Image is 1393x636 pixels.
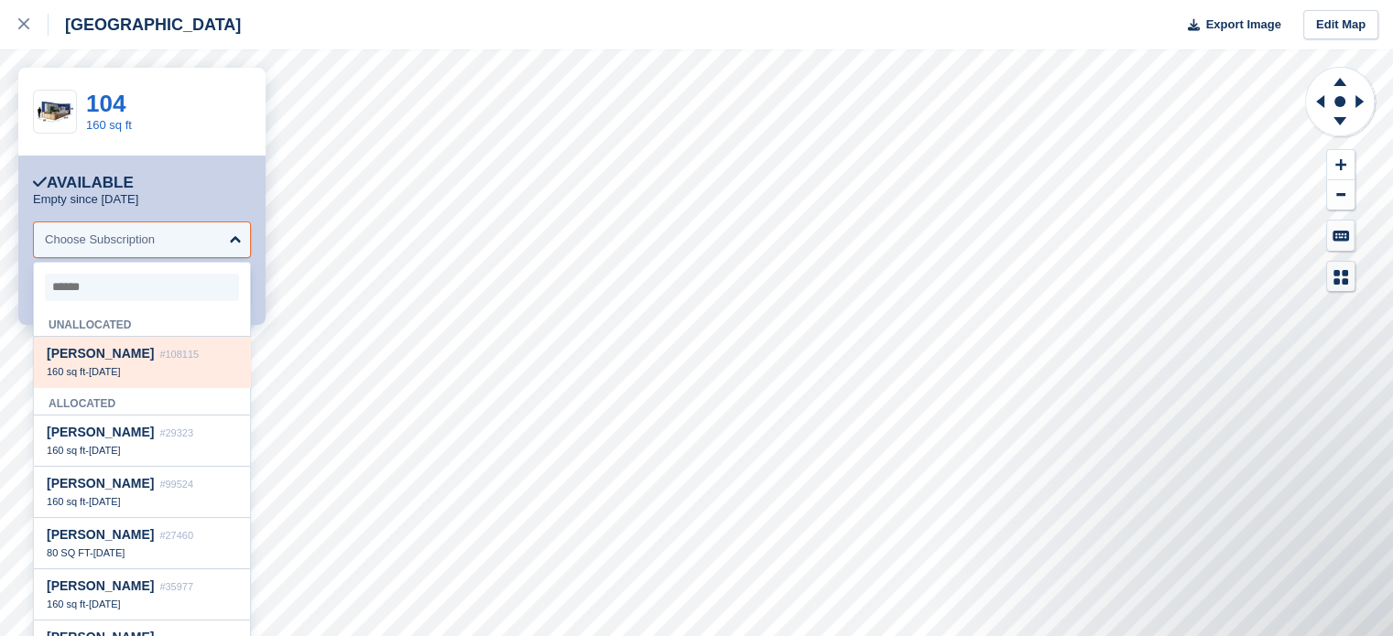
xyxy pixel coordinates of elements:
[89,366,121,377] span: [DATE]
[159,349,199,360] span: #108115
[47,578,154,593] span: [PERSON_NAME]
[47,547,90,558] span: 80 SQ FT
[89,496,121,507] span: [DATE]
[159,479,193,490] span: #99524
[1303,10,1378,40] a: Edit Map
[33,174,134,192] div: Available
[89,445,121,456] span: [DATE]
[47,445,85,456] span: 160 sq ft
[47,366,85,377] span: 160 sq ft
[47,546,237,559] div: -
[47,496,85,507] span: 160 sq ft
[89,598,121,609] span: [DATE]
[33,192,138,207] p: Empty since [DATE]
[47,346,154,361] span: [PERSON_NAME]
[159,530,193,541] span: #27460
[47,495,237,508] div: -
[45,231,155,249] div: Choose Subscription
[47,365,237,378] div: -
[1327,221,1355,251] button: Keyboard Shortcuts
[34,308,250,337] div: Unallocated
[47,476,154,490] span: [PERSON_NAME]
[47,425,154,439] span: [PERSON_NAME]
[47,444,237,457] div: -
[34,387,250,415] div: Allocated
[34,96,76,128] img: 20-ft-container.jpg
[1177,10,1281,40] button: Export Image
[47,598,85,609] span: 160 sq ft
[49,14,241,36] div: [GEOGRAPHIC_DATA]
[1327,180,1355,210] button: Zoom Out
[86,118,132,132] a: 160 sq ft
[1205,16,1280,34] span: Export Image
[93,547,125,558] span: [DATE]
[86,90,125,117] a: 104
[47,598,237,610] div: -
[1327,262,1355,292] button: Map Legend
[159,581,193,592] span: #35977
[47,527,154,542] span: [PERSON_NAME]
[159,427,193,438] span: #29323
[1327,150,1355,180] button: Zoom In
